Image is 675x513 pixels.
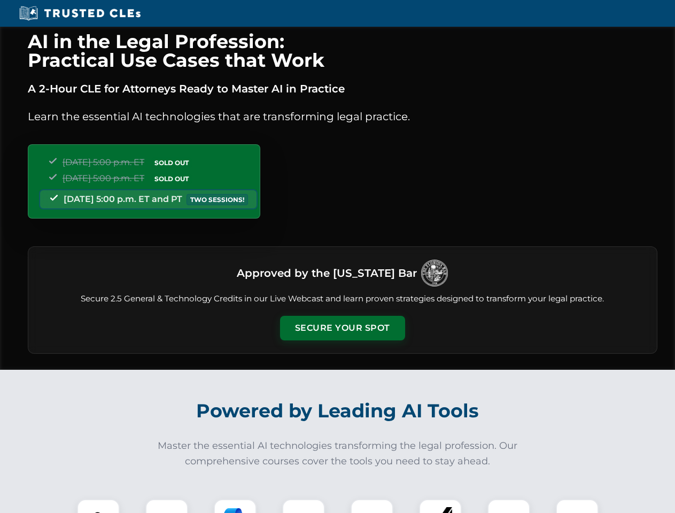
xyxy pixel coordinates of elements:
span: SOLD OUT [151,173,192,184]
h3: Approved by the [US_STATE] Bar [237,263,417,283]
img: Logo [421,260,448,286]
p: A 2-Hour CLE for Attorneys Ready to Master AI in Practice [28,80,657,97]
p: Secure 2.5 General & Technology Credits in our Live Webcast and learn proven strategies designed ... [41,293,644,305]
span: [DATE] 5:00 p.m. ET [63,157,144,167]
img: Trusted CLEs [16,5,144,21]
h1: AI in the Legal Profession: Practical Use Cases that Work [28,32,657,69]
p: Master the essential AI technologies transforming the legal profession. Our comprehensive courses... [151,438,525,469]
p: Learn the essential AI technologies that are transforming legal practice. [28,108,657,125]
span: [DATE] 5:00 p.m. ET [63,173,144,183]
button: Secure Your Spot [280,316,405,340]
h2: Powered by Leading AI Tools [42,392,634,430]
span: SOLD OUT [151,157,192,168]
